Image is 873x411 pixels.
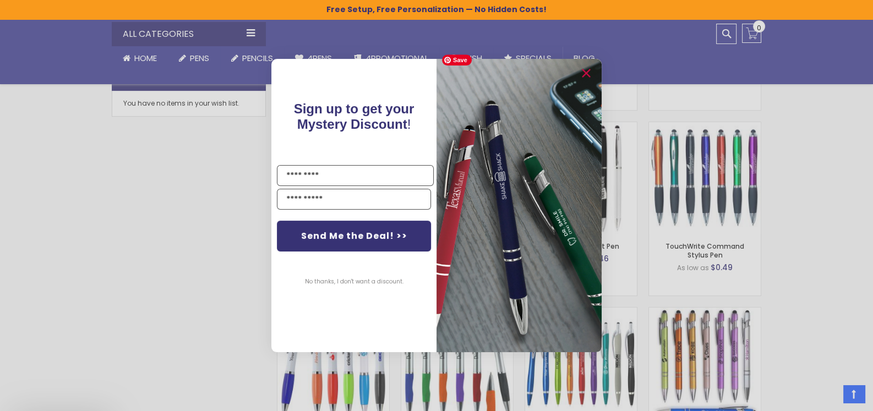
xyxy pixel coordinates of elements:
[277,189,431,210] input: YOUR EMAIL
[436,59,602,352] img: 081b18bf-2f98-4675-a917-09431eb06994.jpeg
[294,101,414,131] span: Sign up to get your Mystery Discount
[782,381,873,411] iframe: Google Customer Reviews
[299,268,409,295] button: No thanks, I don't want a discount.
[442,54,472,65] span: Save
[294,101,414,131] span: !
[577,64,595,82] button: Close dialog
[277,221,431,251] button: Send Me the Deal! >>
